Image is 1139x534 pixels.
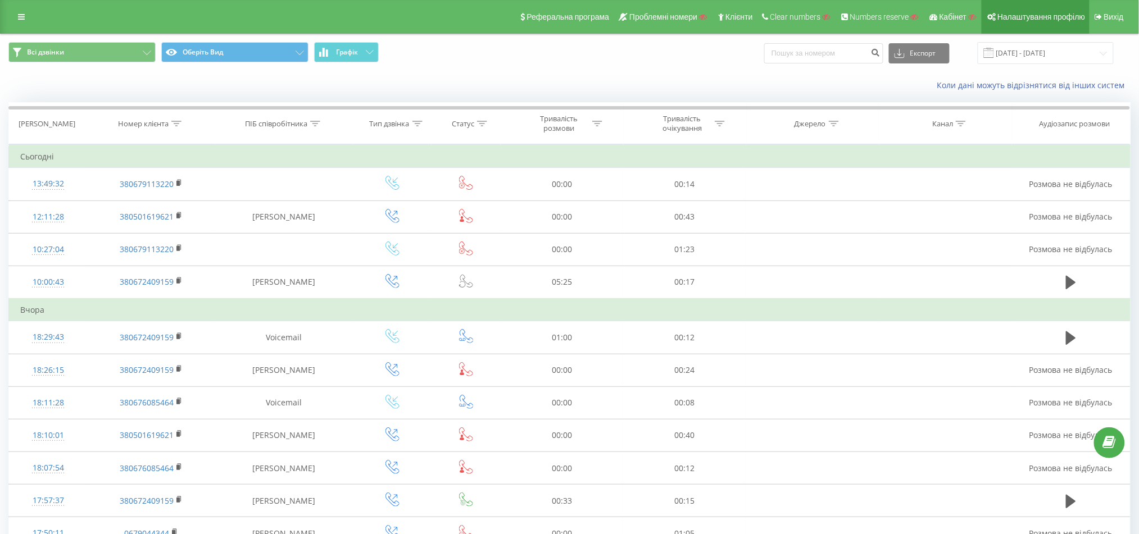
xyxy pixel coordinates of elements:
[20,271,76,293] div: 10:00:43
[529,114,589,133] div: Тривалість розмови
[501,168,624,200] td: 00:00
[27,48,64,57] span: Всі дзвінки
[120,244,174,254] a: 380679113220
[20,392,76,414] div: 18:11:28
[629,12,697,21] span: Проблемні номери
[215,354,353,386] td: [PERSON_NAME]
[501,386,624,419] td: 00:00
[161,42,308,62] button: Оберіть Вид
[501,354,624,386] td: 00:00
[120,463,174,473] a: 380676085464
[623,452,746,485] td: 00:12
[652,114,712,133] div: Тривалість очікування
[623,200,746,233] td: 00:43
[1029,364,1113,375] span: Розмова не відбулась
[120,179,174,189] a: 380679113220
[20,239,76,261] div: 10:27:04
[314,42,379,62] button: Графік
[20,326,76,348] div: 18:29:43
[501,266,624,299] td: 05:25
[120,276,174,287] a: 380672409159
[215,321,353,354] td: Voicemail
[118,119,169,129] div: Номер клієнта
[850,12,909,21] span: Numbers reserve
[501,485,624,517] td: 00:33
[120,397,174,408] a: 380676085464
[120,364,174,375] a: 380672409159
[8,42,156,62] button: Всі дзвінки
[1029,397,1113,408] span: Розмова не відбулась
[215,386,353,419] td: Voicemail
[1104,12,1124,21] span: Вихід
[9,299,1131,321] td: Вчора
[20,490,76,512] div: 17:57:37
[527,12,610,21] span: Реферальна програма
[9,145,1131,168] td: Сьогодні
[725,12,753,21] span: Клієнти
[501,419,624,451] td: 00:00
[932,119,953,129] div: Канал
[623,168,746,200] td: 00:14
[501,452,624,485] td: 00:00
[889,43,950,63] button: Експорт
[795,119,826,129] div: Джерело
[623,233,746,266] td: 01:23
[937,80,1131,90] a: Коли дані можуть відрізнятися вiд інших систем
[215,452,353,485] td: [PERSON_NAME]
[20,425,76,446] div: 18:10:01
[452,119,474,129] div: Статус
[245,119,307,129] div: ПІБ співробітника
[120,211,174,222] a: 380501619621
[764,43,883,63] input: Пошук за номером
[19,119,75,129] div: [PERSON_NAME]
[215,419,353,451] td: [PERSON_NAME]
[501,200,624,233] td: 00:00
[623,419,746,451] td: 00:40
[120,430,174,440] a: 380501619621
[1029,244,1113,254] span: Розмова не відбулась
[1029,211,1113,222] span: Розмова не відбулась
[1039,119,1110,129] div: Аудіозапис розмови
[623,266,746,299] td: 00:17
[215,266,353,299] td: [PERSON_NAME]
[623,321,746,354] td: 00:12
[370,119,410,129] div: Тип дзвінка
[940,12,967,21] span: Кабінет
[215,485,353,517] td: [PERSON_NAME]
[997,12,1085,21] span: Налаштування профілю
[20,359,76,381] div: 18:26:15
[1029,179,1113,189] span: Розмова не відбулась
[501,233,624,266] td: 00:00
[623,386,746,419] td: 00:08
[215,200,353,233] td: [PERSON_NAME]
[501,321,624,354] td: 01:00
[1029,430,1113,440] span: Розмова не відбулась
[120,332,174,343] a: 380672409159
[120,495,174,506] a: 380672409159
[336,48,358,56] span: Графік
[20,206,76,228] div: 12:11:28
[20,173,76,195] div: 13:49:32
[1029,463,1113,473] span: Розмова не відбулась
[623,485,746,517] td: 00:15
[20,457,76,479] div: 18:07:54
[623,354,746,386] td: 00:24
[770,12,821,21] span: Clear numbers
